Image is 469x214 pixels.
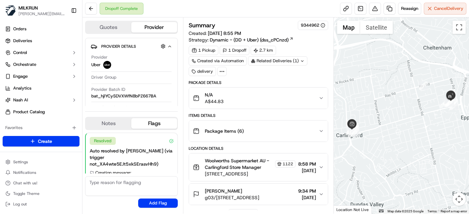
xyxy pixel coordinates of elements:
[13,85,31,91] span: Analytics
[441,209,467,213] a: Report a map error
[5,5,16,16] img: MILKRUN
[13,159,28,165] span: Settings
[13,62,36,67] span: Orchestrate
[335,205,357,214] a: Open this area in Google Maps (opens a new window)
[3,47,79,58] button: Control
[91,93,156,99] span: bat_hjlYCySDVXWfN8bPZ667BA
[90,147,173,167] div: Auto resolved by [PERSON_NAME] (via trigger not_XA4wte5EJt5xkSErasvHh9)
[95,170,131,176] span: Creation message:
[210,37,294,43] a: Dynamic - (DD + Uber) (dss_cPCnzd)
[91,105,130,111] span: Provider Delivery ID
[205,128,244,134] span: Package Items ( 6 )
[131,118,177,129] button: Flags
[3,36,79,46] a: Deliveries
[91,54,108,60] span: Provider
[220,46,249,55] div: 1 Dropoff
[13,73,28,79] span: Engage
[13,38,32,44] span: Deliveries
[350,125,359,133] div: 12
[446,98,454,107] div: 15
[3,95,79,105] button: Nash AI
[189,37,294,43] div: Strategy:
[138,199,178,208] button: Add Flag
[3,83,79,94] a: Analytics
[13,180,37,186] span: Chat with us!
[445,98,453,107] div: 9
[86,118,131,129] button: Notes
[449,99,458,107] div: 14
[13,26,26,32] span: Orders
[189,67,216,76] div: delivery
[335,205,357,214] img: Google
[440,99,448,108] div: 6
[205,92,224,98] span: N/A
[337,21,360,34] button: Show street map
[351,128,359,137] div: 13
[349,128,357,137] div: 2
[283,161,293,167] span: 1122
[3,189,79,198] button: Toggle Theme
[91,62,101,68] span: Uber
[205,194,259,201] span: g03/[STREET_ADDRESS]
[251,46,276,55] div: 2.7 km
[208,30,241,36] span: [DATE] 8:55 PM
[210,37,289,43] span: Dynamic - (DD + Uber) (dss_cPCnzd)
[91,41,172,52] button: Provider Details
[388,209,423,213] span: Map data ©2025 Google
[189,56,247,66] a: Created via Automation
[379,209,384,212] button: Keyboard shortcuts
[189,120,328,142] button: Package Items (6)
[3,157,79,167] button: Settings
[334,205,372,214] div: Location Not Live
[3,122,79,133] div: Favorites
[298,188,316,194] span: 9:34 PM
[350,125,359,134] div: 3
[3,200,79,209] button: Log out
[189,146,328,151] div: Location Details
[189,22,215,28] h3: Summary
[419,81,427,90] div: 5
[189,113,328,118] div: Items Details
[3,136,79,147] button: Create
[3,59,79,70] button: Orchestrate
[101,44,136,49] span: Provider Details
[86,22,131,33] button: Quotes
[13,170,36,175] span: Notifications
[3,178,79,188] button: Chat with us!
[91,74,116,80] span: Driver Group
[350,124,359,133] div: 11
[103,61,111,69] img: uber-new-logo.jpeg
[205,188,242,194] span: [PERSON_NAME]
[401,6,418,12] span: Reassign
[3,168,79,177] button: Notifications
[453,21,466,34] button: Toggle fullscreen view
[91,87,125,93] span: Provider Batch ID
[13,109,45,115] span: Product Catalog
[205,171,296,177] span: [STREET_ADDRESS]
[3,3,68,18] button: MILKRUNMILKRUN[PERSON_NAME][EMAIL_ADDRESS][DOMAIN_NAME]
[3,107,79,117] a: Product Catalog
[13,201,27,207] span: Log out
[13,50,27,56] span: Control
[398,3,421,14] button: Reassign
[298,161,316,167] span: 8:58 PM
[298,194,316,201] span: [DATE]
[90,137,116,145] div: Resolved
[346,126,355,135] div: 1
[18,5,38,11] button: MILKRUN
[3,24,79,34] a: Orders
[13,97,28,103] span: Nash AI
[298,167,316,174] span: [DATE]
[434,6,463,12] span: Cancel Delivery
[301,22,325,28] button: 9344962
[350,124,359,133] div: 4
[248,56,307,66] div: Related Deliveries (1)
[360,21,393,34] button: Show satellite imagery
[18,11,66,16] button: [PERSON_NAME][EMAIL_ADDRESS][DOMAIN_NAME]
[424,3,466,14] button: CancelDelivery
[453,193,466,206] button: Map camera controls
